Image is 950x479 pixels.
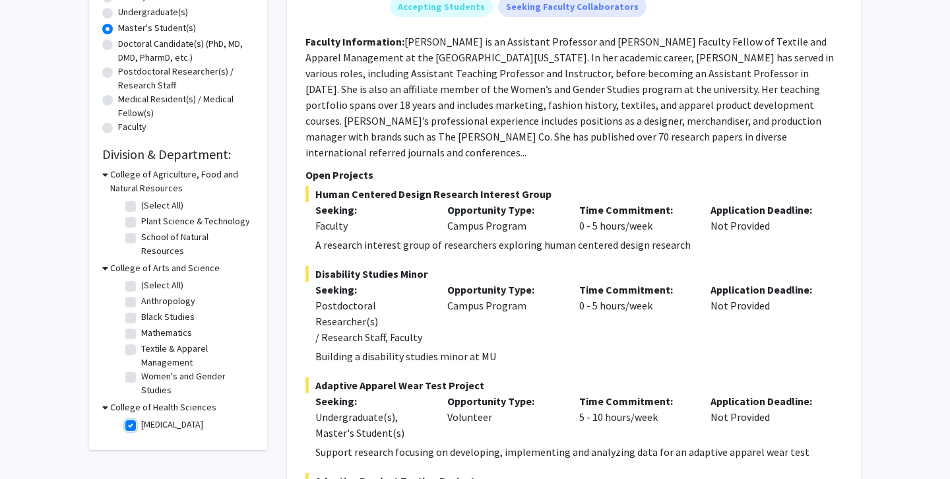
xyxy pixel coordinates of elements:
div: Volunteer [437,393,569,441]
iframe: Chat [10,420,56,469]
label: Mathematics [141,326,192,340]
div: 0 - 5 hours/week [569,282,701,345]
p: Support research focusing on developing, implementing and analyzing data for an adaptive apparel ... [315,444,842,460]
label: Master's Student(s) [118,21,196,35]
div: Campus Program [437,202,569,234]
p: Open Projects [305,167,842,183]
h3: College of Arts and Science [110,261,220,275]
fg-read-more: [PERSON_NAME] is an Assistant Professor and [PERSON_NAME] Faculty Fellow of Textile and Apparel M... [305,35,834,159]
span: Disability Studies Minor [305,266,842,282]
p: A research interest group of researchers exploring human centered design research [315,237,842,253]
label: Anthropology [141,294,195,308]
label: Doctoral Candidate(s) (PhD, MD, DMD, PharmD, etc.) [118,37,254,65]
div: Undergraduate(s), Master's Student(s) [315,409,427,441]
p: Seeking: [315,202,427,218]
div: 0 - 5 hours/week [569,202,701,234]
div: Postdoctoral Researcher(s) / Research Staff, Faculty [315,298,427,345]
p: Opportunity Type: [447,202,559,218]
div: Not Provided [701,282,833,345]
label: [MEDICAL_DATA] [141,418,203,431]
div: 5 - 10 hours/week [569,393,701,441]
p: Opportunity Type: [447,282,559,298]
label: (Select All) [141,199,183,212]
label: Plant Science & Technology [141,214,250,228]
span: Human Centered Design Research Interest Group [305,186,842,202]
b: Faculty Information: [305,35,404,48]
p: Application Deadline: [711,202,823,218]
label: Undergraduate(s) [118,5,188,19]
span: Adaptive Apparel Wear Test Project [305,377,842,393]
p: Time Commitment: [579,202,691,218]
p: Seeking: [315,393,427,409]
div: Faculty [315,218,427,234]
label: Faculty [118,120,146,134]
p: Time Commitment: [579,393,691,409]
p: Seeking: [315,282,427,298]
p: Application Deadline: [711,393,823,409]
p: Opportunity Type: [447,393,559,409]
div: Not Provided [701,202,833,234]
label: Postdoctoral Researcher(s) / Research Staff [118,65,254,92]
div: Campus Program [437,282,569,345]
h3: College of Agriculture, Food and Natural Resources [110,168,254,195]
label: Black Studies [141,310,195,324]
label: (Select All) [141,278,183,292]
label: Medical Resident(s) / Medical Fellow(s) [118,92,254,120]
label: Women's and Gender Studies [141,369,251,397]
p: Time Commitment: [579,282,691,298]
p: Building a disability studies minor at MU [315,348,842,364]
div: Not Provided [701,393,833,441]
label: Textile & Apparel Management [141,342,251,369]
h2: Division & Department: [102,146,254,162]
p: Application Deadline: [711,282,823,298]
h3: College of Health Sciences [110,400,216,414]
label: School of Natural Resources [141,230,251,258]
